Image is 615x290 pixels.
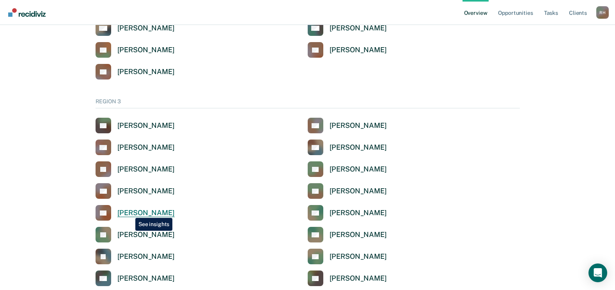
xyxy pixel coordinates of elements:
div: [PERSON_NAME] [117,143,175,152]
div: [PERSON_NAME] [117,230,175,239]
a: [PERSON_NAME] [96,42,175,58]
div: [PERSON_NAME] [330,274,387,283]
div: [PERSON_NAME] [330,165,387,174]
a: [PERSON_NAME] [308,249,387,264]
div: [PERSON_NAME] [117,46,175,55]
div: [PERSON_NAME] [330,252,387,261]
div: [PERSON_NAME] [117,252,175,261]
div: [PERSON_NAME] [330,209,387,217]
div: [PERSON_NAME] [117,24,175,33]
a: [PERSON_NAME] [308,118,387,133]
div: REGION 3 [96,98,520,108]
div: Open Intercom Messenger [588,263,607,282]
a: [PERSON_NAME] [308,227,387,242]
div: [PERSON_NAME] [330,121,387,130]
div: [PERSON_NAME] [117,187,175,196]
div: [PERSON_NAME] [330,143,387,152]
button: Profile dropdown button [596,6,609,19]
a: [PERSON_NAME] [96,20,175,36]
a: [PERSON_NAME] [308,42,387,58]
a: [PERSON_NAME] [308,161,387,177]
div: [PERSON_NAME] [330,187,387,196]
a: [PERSON_NAME] [96,249,175,264]
a: [PERSON_NAME] [308,140,387,155]
a: [PERSON_NAME] [308,20,387,36]
a: [PERSON_NAME] [96,64,175,80]
img: Recidiviz [8,8,46,17]
div: [PERSON_NAME] [117,209,175,217]
a: [PERSON_NAME] [96,271,175,286]
div: [PERSON_NAME] [117,165,175,174]
a: [PERSON_NAME] [96,118,175,133]
div: R H [596,6,609,19]
div: [PERSON_NAME] [330,24,387,33]
a: [PERSON_NAME] [308,271,387,286]
div: [PERSON_NAME] [117,67,175,76]
div: [PERSON_NAME] [117,121,175,130]
div: [PERSON_NAME] [117,274,175,283]
div: [PERSON_NAME] [330,46,387,55]
div: [PERSON_NAME] [330,230,387,239]
a: [PERSON_NAME] [96,140,175,155]
a: [PERSON_NAME] [96,205,175,221]
a: [PERSON_NAME] [96,161,175,177]
a: [PERSON_NAME] [308,183,387,199]
a: [PERSON_NAME] [96,183,175,199]
a: [PERSON_NAME] [96,227,175,242]
a: [PERSON_NAME] [308,205,387,221]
